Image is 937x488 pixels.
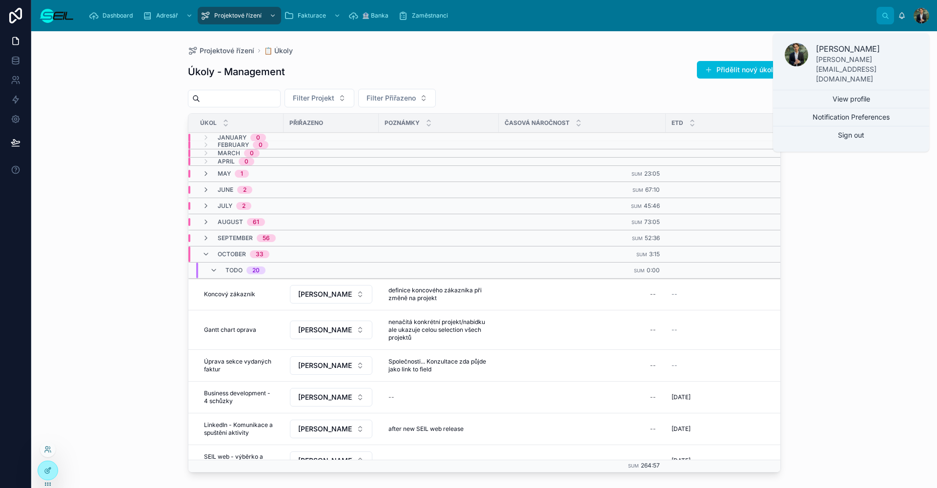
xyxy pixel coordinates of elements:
div: -- [650,425,656,433]
div: 0 [256,134,260,142]
span: Adresář [156,12,178,20]
small: Sum [632,187,643,193]
p: [PERSON_NAME][EMAIL_ADDRESS][DOMAIN_NAME] [816,55,917,84]
a: -- [505,389,660,405]
div: 56 [263,234,270,242]
button: Select Button [290,356,372,375]
a: Business development - 4 schůzky [200,386,278,409]
span: 🏦 Banka [362,12,388,20]
span: March [218,149,240,157]
h1: Úkoly - Management [188,65,285,79]
a: -- [672,326,796,334]
span: [PERSON_NAME], BBA [298,392,352,402]
div: 20 [252,266,260,274]
span: Gantt chart oprava [204,326,256,334]
a: Select Button [289,419,373,439]
span: Přiřazeno [289,119,323,127]
span: Dashboard [102,12,133,20]
span: Koncový zákazník [204,290,255,298]
button: Select Button [358,89,436,107]
a: -- [505,453,660,468]
span: 67:10 [645,186,660,193]
a: Projektové řízení [188,46,254,56]
div: -- [650,362,656,369]
span: Projektové řízení [214,12,262,20]
span: September [218,234,253,242]
a: Select Button [289,387,373,407]
span: Zaměstnanci [412,12,448,20]
a: Select Button [289,451,373,470]
span: [PERSON_NAME], BBA [298,456,352,466]
small: Sum [636,252,647,257]
a: Select Button [289,320,373,340]
a: Přidělit nový úkol [697,61,781,79]
small: Sum [631,220,642,225]
span: July [218,202,232,210]
button: Select Button [290,451,372,470]
span: Úkol [200,119,217,127]
span: 3:15 [649,250,660,258]
span: August [218,218,243,226]
a: View profile [773,90,929,108]
span: after new SEIL web release [388,425,464,433]
span: Společnosti... Konzultace zda půjde jako link to field [388,358,489,373]
a: Projektové řízení [198,7,281,24]
button: Sign out [773,126,929,144]
a: Společnosti... Konzultace zda půjde jako link to field [385,354,493,377]
a: Fakturace [281,7,346,24]
button: Select Button [285,89,354,107]
span: definice koncového zákazníka při změně na projekt [388,286,489,302]
div: -- [650,326,656,334]
span: Fakturace [298,12,326,20]
span: 45:46 [644,202,660,209]
span: ETD [672,119,683,127]
span: [PERSON_NAME], BBA [298,325,352,335]
span: Poznámky [385,119,420,127]
a: -- [505,286,660,302]
span: 52:36 [645,234,660,242]
span: -- [672,290,677,298]
a: -- [672,290,796,298]
a: SEIL web - výběrko a controlling [200,449,278,472]
a: -- [505,421,660,437]
a: after new SEIL web release [385,421,493,437]
div: 2 [243,186,246,194]
small: Sum [631,171,642,177]
span: [DATE] [672,457,691,465]
a: Select Button [289,285,373,304]
div: scrollable content [82,5,876,26]
button: Notification Preferences [773,108,929,126]
div: -- [650,290,656,298]
span: Časová náročnost [505,119,570,127]
div: 0 [250,149,254,157]
small: Sum [631,203,642,209]
a: [DATE] [672,393,796,401]
button: Select Button [290,285,372,304]
a: 📋 Úkoly [264,46,293,56]
a: Adresář [140,7,198,24]
div: 0 [259,141,263,149]
small: Sum [634,268,645,273]
a: Zaměstnanci [395,7,455,24]
span: [PERSON_NAME], BBA [298,424,352,434]
div: -- [650,393,656,401]
span: Filter Přiřazeno [367,93,416,103]
a: definice koncového zákazníka při změně na projekt [385,283,493,306]
div: 2 [242,202,245,210]
span: Todo [225,266,243,274]
span: -- [672,326,677,334]
span: May [218,170,231,178]
span: SEIL web - výběrko a controlling [204,453,274,468]
p: [PERSON_NAME] [816,43,917,55]
div: -- [388,457,394,465]
button: Select Button [290,321,372,339]
img: App logo [39,8,74,23]
div: 61 [253,218,259,226]
span: June [218,186,233,194]
a: -- [505,322,660,338]
small: Sum [628,464,639,469]
div: 33 [256,250,264,258]
div: 1 [241,170,243,178]
a: [DATE] [672,425,796,433]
